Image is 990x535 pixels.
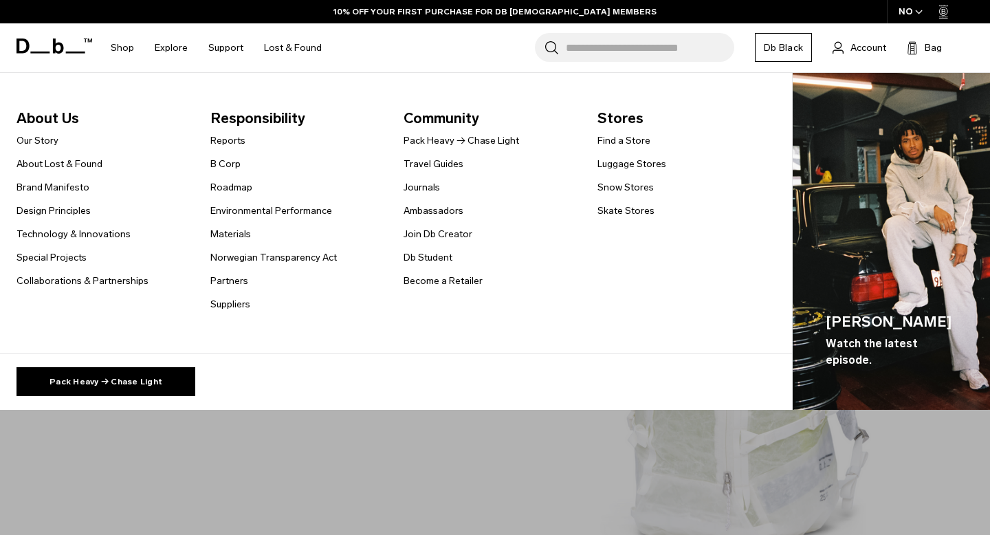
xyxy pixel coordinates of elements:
[755,33,812,62] a: Db Black
[333,6,657,18] a: 10% OFF YOUR FIRST PURCHASE FOR DB [DEMOGRAPHIC_DATA] MEMBERS
[210,157,241,171] a: B Corp
[597,204,654,218] a: Skate Stores
[210,180,252,195] a: Roadmap
[925,41,942,55] span: Bag
[210,227,251,241] a: Materials
[597,107,769,129] span: Stores
[16,367,195,396] a: Pack Heavy → Chase Light
[16,180,89,195] a: Brand Manifesto
[597,133,650,148] a: Find a Store
[264,23,322,72] a: Lost & Found
[404,133,519,148] a: Pack Heavy → Chase Light
[597,180,654,195] a: Snow Stores
[793,73,990,411] img: Db
[16,204,91,218] a: Design Principles
[208,23,243,72] a: Support
[404,180,440,195] a: Journals
[907,39,942,56] button: Bag
[404,227,472,241] a: Join Db Creator
[404,274,483,288] a: Become a Retailer
[850,41,886,55] span: Account
[210,133,245,148] a: Reports
[210,204,332,218] a: Environmental Performance
[16,133,58,148] a: Our Story
[111,23,134,72] a: Shop
[16,227,131,241] a: Technology & Innovations
[404,250,452,265] a: Db Student
[597,157,666,171] a: Luggage Stores
[826,311,957,333] span: [PERSON_NAME]
[210,274,248,288] a: Partners
[833,39,886,56] a: Account
[826,336,957,369] span: Watch the latest episode.
[404,204,463,218] a: Ambassadors
[210,107,382,129] span: Responsibility
[16,274,148,288] a: Collaborations & Partnerships
[155,23,188,72] a: Explore
[16,157,102,171] a: About Lost & Found
[210,250,337,265] a: Norwegian Transparency Act
[16,250,87,265] a: Special Projects
[210,297,250,312] a: Suppliers
[404,157,463,171] a: Travel Guides
[100,23,332,72] nav: Main Navigation
[793,73,990,411] a: [PERSON_NAME] Watch the latest episode. Db
[16,107,188,129] span: About Us
[404,107,575,129] span: Community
